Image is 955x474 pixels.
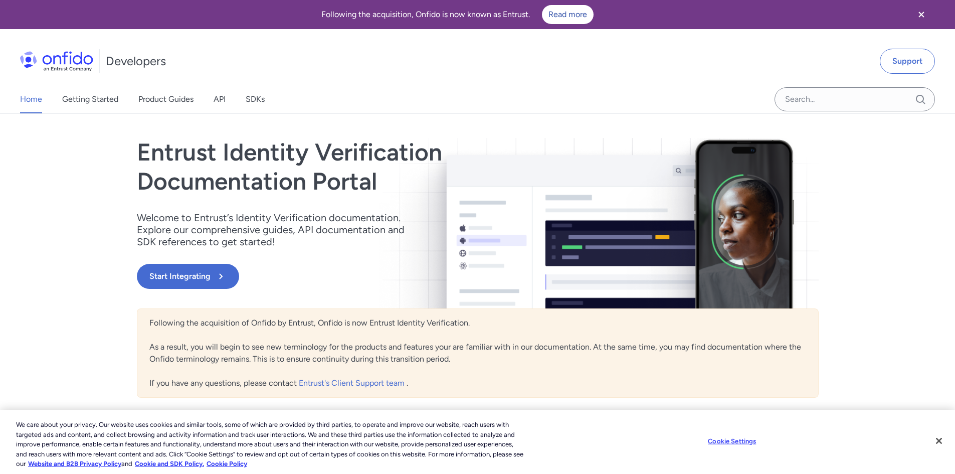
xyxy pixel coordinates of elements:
a: API [214,85,226,113]
a: Read more [542,5,594,24]
a: Getting Started [62,85,118,113]
svg: Close banner [915,9,927,21]
h1: Developers [106,53,166,69]
a: Support [880,49,935,74]
img: Onfido Logo [20,51,93,71]
button: Cookie Settings [701,431,763,451]
a: Cookie and SDK Policy. [135,460,204,467]
a: Product Guides [138,85,194,113]
a: More information about our cookie policy., opens in a new tab [28,460,121,467]
a: SDKs [246,85,265,113]
a: Cookie Policy [207,460,247,467]
div: We care about your privacy. Our website uses cookies and similar tools, some of which are provide... [16,420,525,469]
a: Entrust's Client Support team [299,378,407,388]
input: Onfido search input field [775,87,935,111]
button: Start Integrating [137,264,239,289]
button: Close banner [903,2,940,27]
button: Close [928,430,950,452]
a: Start Integrating [137,264,614,289]
a: Home [20,85,42,113]
div: Following the acquisition of Onfido by Entrust, Onfido is now Entrust Identity Verification. As a... [137,308,819,398]
h1: Entrust Identity Verification Documentation Portal [137,138,614,196]
div: Following the acquisition, Onfido is now known as Entrust. [12,5,903,24]
p: Welcome to Entrust’s Identity Verification documentation. Explore our comprehensive guides, API d... [137,212,418,248]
